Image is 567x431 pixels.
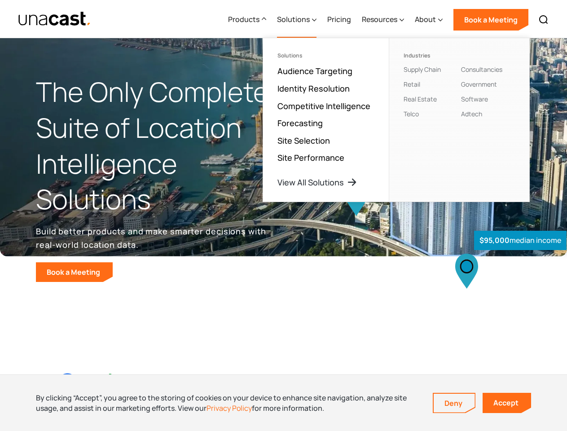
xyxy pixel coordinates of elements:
[404,65,441,74] a: Supply Chain
[461,110,482,118] a: Adtech
[277,66,352,76] a: Audience Targeting
[453,9,528,31] a: Book a Meeting
[474,231,567,250] div: median income
[277,135,330,146] a: Site Selection
[228,1,266,38] div: Products
[263,38,530,202] nav: Solutions
[36,393,419,413] div: By clicking “Accept”, you agree to the storing of cookies on your device to enhance site navigati...
[349,373,412,395] img: Harvard U logo
[404,95,437,103] a: Real Estate
[404,53,457,59] div: Industries
[461,80,497,88] a: Government
[461,95,488,103] a: Software
[59,373,122,394] img: Google logo Color
[362,14,397,25] div: Resources
[362,1,404,38] div: Resources
[277,118,323,128] a: Forecasting
[277,14,310,25] div: Solutions
[36,262,113,282] a: Book a Meeting
[36,224,269,251] p: Build better products and make smarter decisions with real-world location data.
[252,371,315,396] img: BCG logo
[18,11,91,27] a: home
[277,177,357,188] a: View All Solutions
[18,11,91,27] img: Unacast text logo
[228,14,259,25] div: Products
[36,74,284,217] h1: The Only Complete Suite of Location Intelligence Solutions
[277,83,350,94] a: Identity Resolution
[404,110,419,118] a: Telco
[415,14,436,25] div: About
[415,1,443,38] div: About
[277,53,374,59] div: Solutions
[404,80,420,88] a: Retail
[483,393,531,413] a: Accept
[277,1,316,38] div: Solutions
[538,14,549,25] img: Search icon
[277,152,344,163] a: Site Performance
[479,235,510,245] strong: $95,000
[461,65,502,74] a: Consultancies
[277,101,370,111] a: Competitive Intelligence
[434,394,475,413] a: Deny
[207,403,252,413] a: Privacy Policy
[327,1,351,38] a: Pricing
